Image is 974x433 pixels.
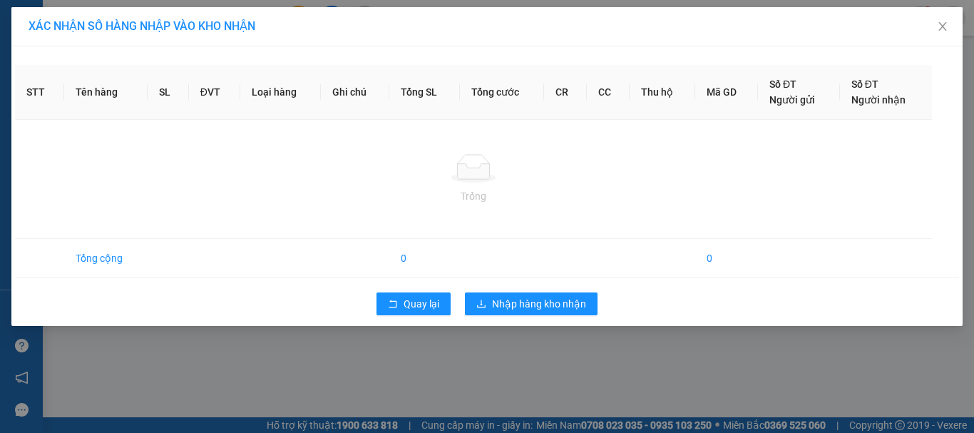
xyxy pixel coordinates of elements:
span: 09:33:05 [DATE] [31,103,87,112]
th: STT [15,65,64,120]
button: downloadNhập hàng kho nhận [465,292,598,315]
img: logo [5,9,68,71]
th: Thu hộ [630,65,695,120]
span: 01 Võ Văn Truyện, KP.1, Phường 2 [113,43,196,61]
span: Người gửi [769,94,815,106]
th: ĐVT [189,65,240,120]
td: 0 [695,239,758,278]
button: Close [923,7,963,47]
span: Người nhận [851,94,906,106]
th: Mã GD [695,65,758,120]
span: VPBC1308250007 [71,91,150,101]
span: Số ĐT [769,78,796,90]
span: close [937,21,948,32]
td: Tổng cộng [64,239,148,278]
span: In ngày: [4,103,87,112]
th: Tổng cước [460,65,544,120]
div: Trống [26,188,921,204]
th: SL [148,65,188,120]
th: CR [544,65,587,120]
span: XÁC NHẬN SỐ HÀNG NHẬP VÀO KHO NHẬN [29,19,255,33]
span: Nhập hàng kho nhận [492,296,586,312]
th: Tên hàng [64,65,148,120]
span: rollback [388,299,398,310]
span: ----------------------------------------- [39,77,175,88]
td: 0 [389,239,460,278]
th: CC [587,65,630,120]
span: Số ĐT [851,78,878,90]
th: Loại hàng [240,65,322,120]
span: [PERSON_NAME]: [4,92,150,101]
span: Quay lại [404,296,439,312]
span: Bến xe [GEOGRAPHIC_DATA] [113,23,192,41]
th: Tổng SL [389,65,460,120]
span: Hotline: 19001152 [113,63,175,72]
span: download [476,299,486,310]
strong: ĐỒNG PHƯỚC [113,8,195,20]
button: rollbackQuay lại [376,292,451,315]
th: Ghi chú [321,65,389,120]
